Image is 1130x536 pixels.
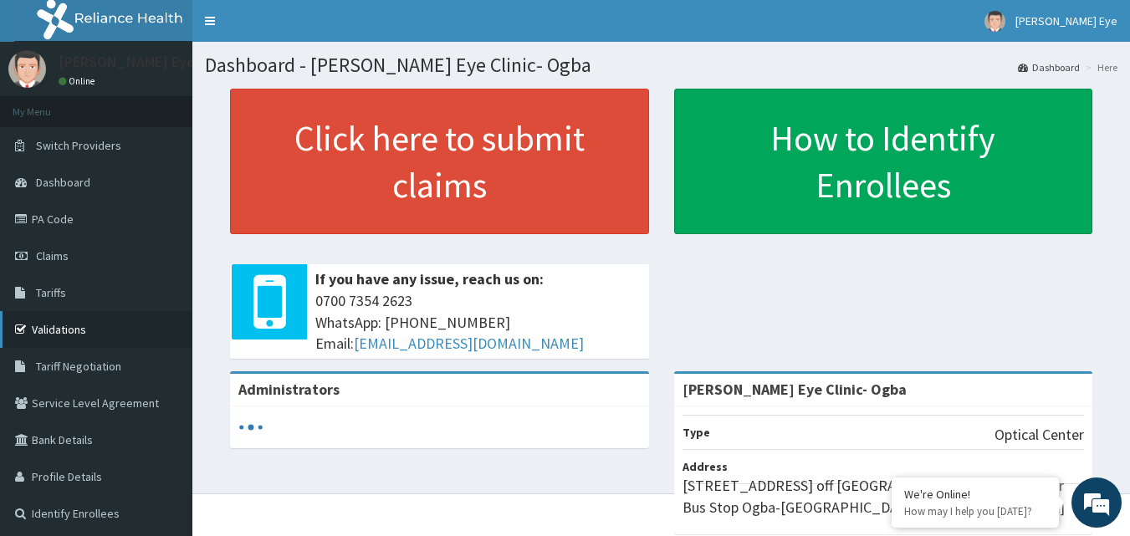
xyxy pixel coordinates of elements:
p: [PERSON_NAME] Eye [59,54,195,69]
span: Switch Providers [36,138,121,153]
p: [STREET_ADDRESS] off [GEOGRAPHIC_DATA], by Caterpillar Bus Stop Ogba-[GEOGRAPHIC_DATA], [GEOGRAPH... [683,475,1085,518]
img: User Image [8,50,46,88]
a: Online [59,75,99,87]
b: If you have any issue, reach us on: [315,269,544,288]
div: We're Online! [904,487,1046,502]
span: Dashboard [36,175,90,190]
p: Optical Center [995,424,1084,446]
b: Address [683,459,728,474]
span: 0700 7354 2623 WhatsApp: [PHONE_NUMBER] Email: [315,290,641,355]
p: How may I help you today? [904,504,1046,518]
img: User Image [984,11,1005,32]
b: Type [683,425,710,440]
a: Click here to submit claims [230,89,649,234]
b: Administrators [238,380,340,399]
a: How to Identify Enrollees [674,89,1093,234]
svg: audio-loading [238,415,263,440]
span: Claims [36,248,69,263]
li: Here [1081,60,1117,74]
span: Tariffs [36,285,66,300]
span: Tariff Negotiation [36,359,121,374]
a: Dashboard [1018,60,1080,74]
strong: [PERSON_NAME] Eye Clinic- Ogba [683,380,907,399]
span: [PERSON_NAME] Eye [1015,13,1117,28]
h1: Dashboard - [PERSON_NAME] Eye Clinic- Ogba [205,54,1117,76]
a: [EMAIL_ADDRESS][DOMAIN_NAME] [354,334,584,353]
